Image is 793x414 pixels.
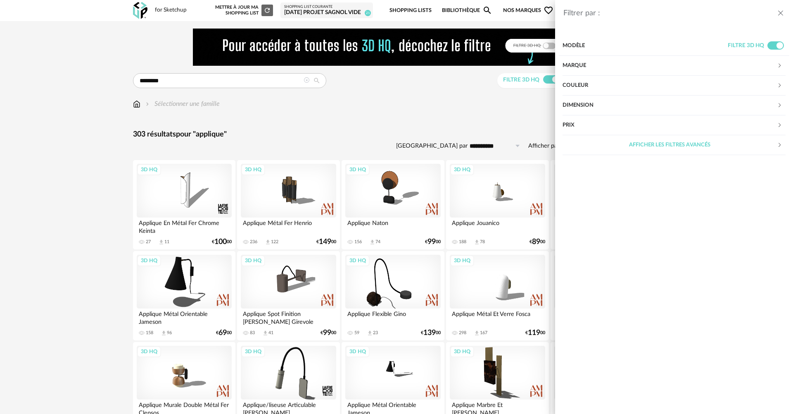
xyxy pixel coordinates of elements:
[563,36,728,56] div: Modèle
[563,76,777,96] div: Couleur
[728,43,764,48] span: Filtre 3D HQ
[563,96,786,115] div: Dimension
[563,115,786,135] div: Prix
[563,96,777,115] div: Dimension
[776,8,785,19] button: close drawer
[563,76,786,96] div: Couleur
[563,115,777,135] div: Prix
[563,135,786,155] div: Afficher les filtres avancés
[563,9,776,18] div: Filtrer par :
[563,135,777,155] div: Afficher les filtres avancés
[563,56,786,76] div: Marque
[563,56,777,76] div: Marque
